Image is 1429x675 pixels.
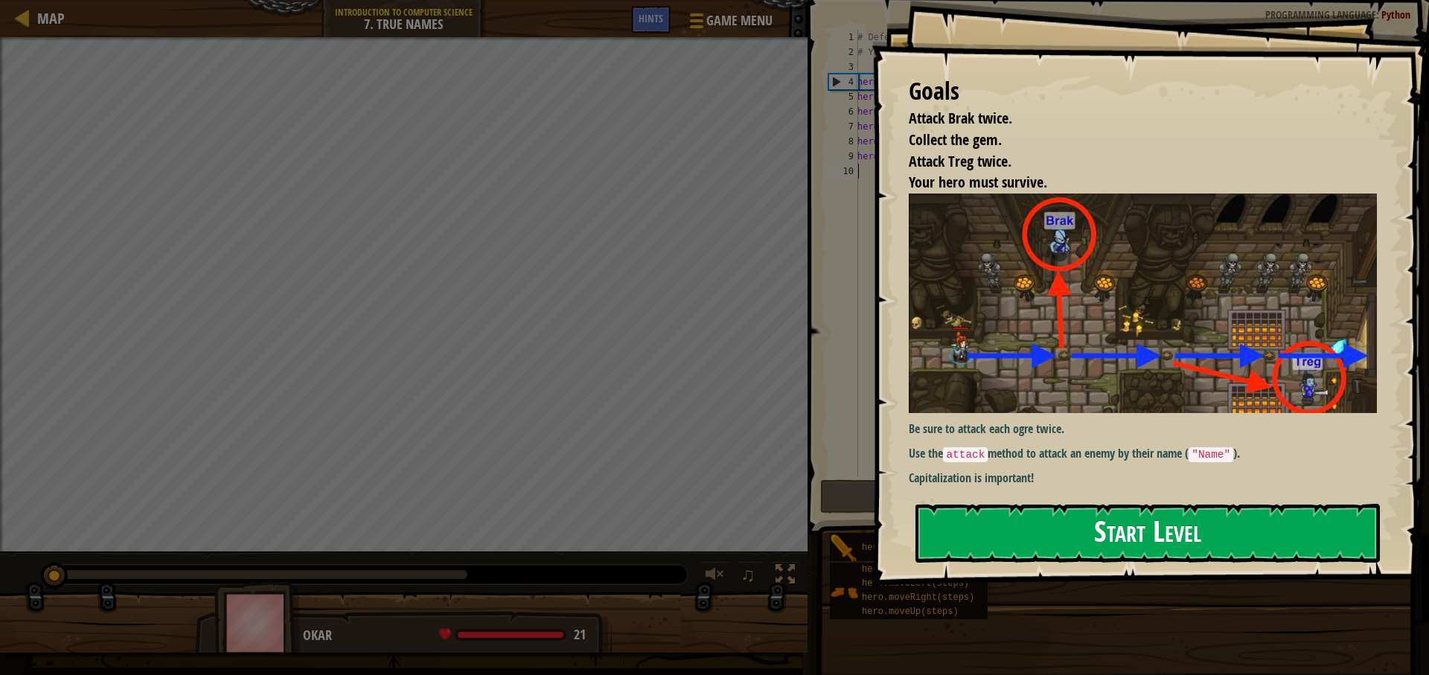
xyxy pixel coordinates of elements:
[862,607,959,617] span: hero.moveUp(steps)
[770,561,800,592] button: Toggle fullscreen
[828,30,858,45] div: 1
[828,60,858,74] div: 3
[890,151,1373,173] li: Attack Treg twice.
[909,445,1388,463] p: Use the method to attack an enemy by their name ( ).
[828,45,858,60] div: 2
[909,470,1388,487] p: Capitalization is important!
[909,151,1011,171] span: Attack Treg twice.
[915,504,1380,563] button: Start Level
[909,172,1047,192] span: Your hero must survive.
[862,578,969,589] span: hero.moveLeft(steps)
[829,74,858,89] div: 4
[214,581,301,664] img: thang_avatar_frame.png
[639,11,663,25] span: Hints
[862,564,969,575] span: hero.moveDown(steps)
[828,134,858,149] div: 8
[890,108,1373,129] li: Attack Brak twice.
[828,89,858,104] div: 5
[830,578,858,607] img: portrait.png
[830,534,858,563] img: portrait.png
[30,8,65,28] a: Map
[909,74,1377,109] div: Goals
[909,108,1012,128] span: Attack Brak twice.
[439,628,586,642] div: health: 21 / 21
[741,563,755,586] span: ♫
[706,11,773,31] span: Game Menu
[678,6,781,41] button: Game Menu
[37,8,65,28] span: Map
[828,149,858,164] div: 9
[738,561,763,592] button: ♫
[943,447,988,462] code: attack
[1189,447,1233,462] code: "Name"
[828,104,858,119] div: 6
[862,592,974,603] span: hero.moveRight(steps)
[574,625,586,644] span: 21
[909,420,1388,438] p: Be sure to attack each ogre twice.
[862,543,964,553] span: hero.attack(target)
[700,561,730,592] button: Adjust volume
[909,129,1002,150] span: Collect the gem.
[828,119,858,134] div: 7
[890,129,1373,151] li: Collect the gem.
[909,193,1388,413] img: True names
[303,626,597,645] div: Okar
[820,479,1406,514] button: Run
[828,164,858,179] div: 10
[890,172,1373,193] li: Your hero must survive.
